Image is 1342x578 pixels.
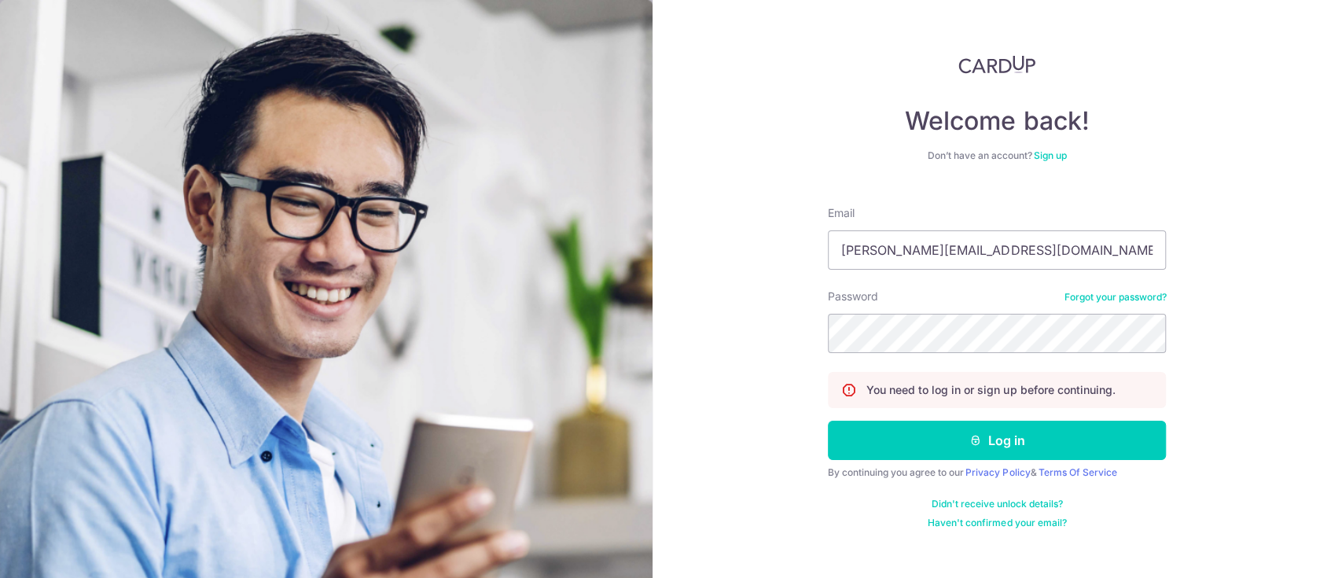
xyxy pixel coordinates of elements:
[828,466,1166,479] div: By continuing you agree to our &
[828,149,1166,162] div: Don’t have an account?
[1034,149,1067,161] a: Sign up
[928,517,1066,529] a: Haven't confirmed your email?
[958,55,1035,74] img: CardUp Logo
[828,105,1166,137] h4: Welcome back!
[1038,466,1116,478] a: Terms Of Service
[828,421,1166,460] button: Log in
[828,289,878,304] label: Password
[1064,291,1166,304] a: Forgot your password?
[828,230,1166,270] input: Enter your Email
[828,205,855,221] label: Email
[932,498,1063,510] a: Didn't receive unlock details?
[965,466,1030,478] a: Privacy Policy
[866,382,1115,398] p: You need to log in or sign up before continuing.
